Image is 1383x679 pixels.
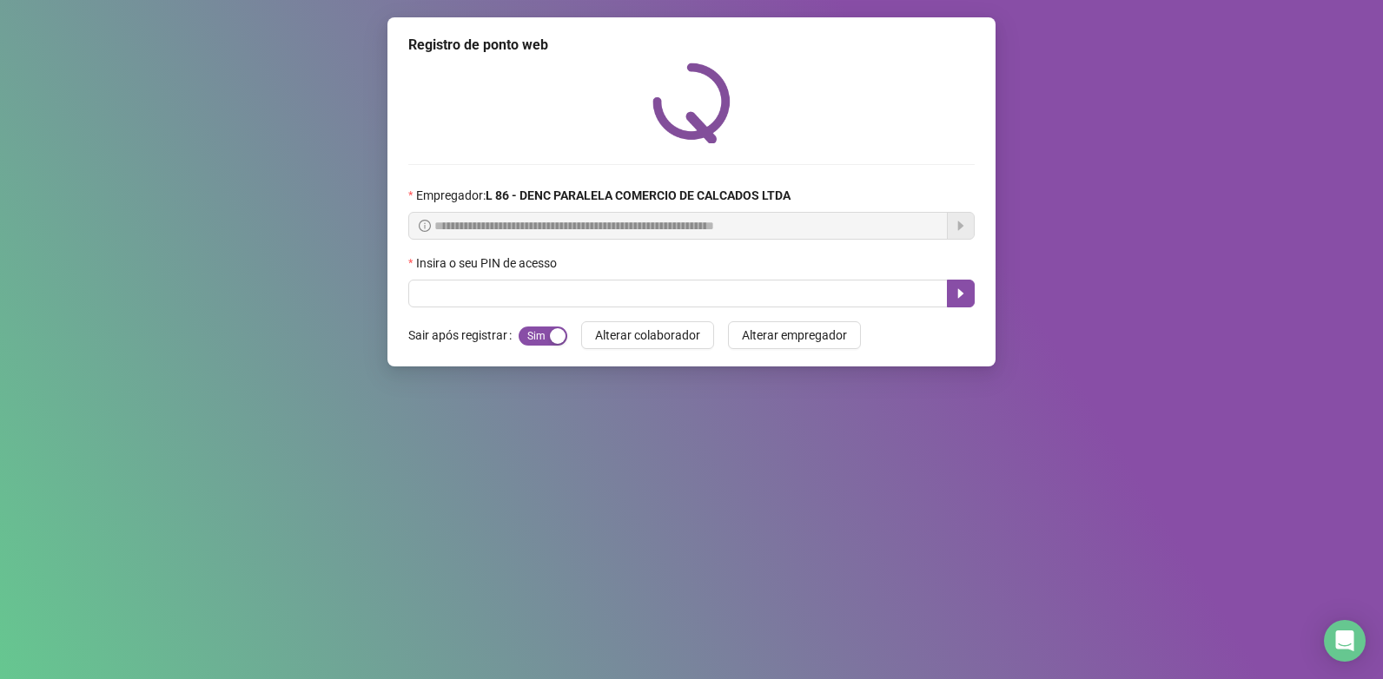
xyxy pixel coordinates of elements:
[1324,620,1366,662] div: Open Intercom Messenger
[416,186,791,205] span: Empregador :
[954,287,968,300] span: caret-right
[742,326,847,345] span: Alterar empregador
[486,188,791,202] strong: L 86 - DENC PARALELA COMERCIO DE CALCADOS LTDA
[408,254,568,273] label: Insira o seu PIN de acesso
[408,35,975,56] div: Registro de ponto web
[728,321,861,349] button: Alterar empregador
[652,63,731,143] img: QRPoint
[419,220,431,232] span: info-circle
[408,321,519,349] label: Sair após registrar
[595,326,700,345] span: Alterar colaborador
[581,321,714,349] button: Alterar colaborador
